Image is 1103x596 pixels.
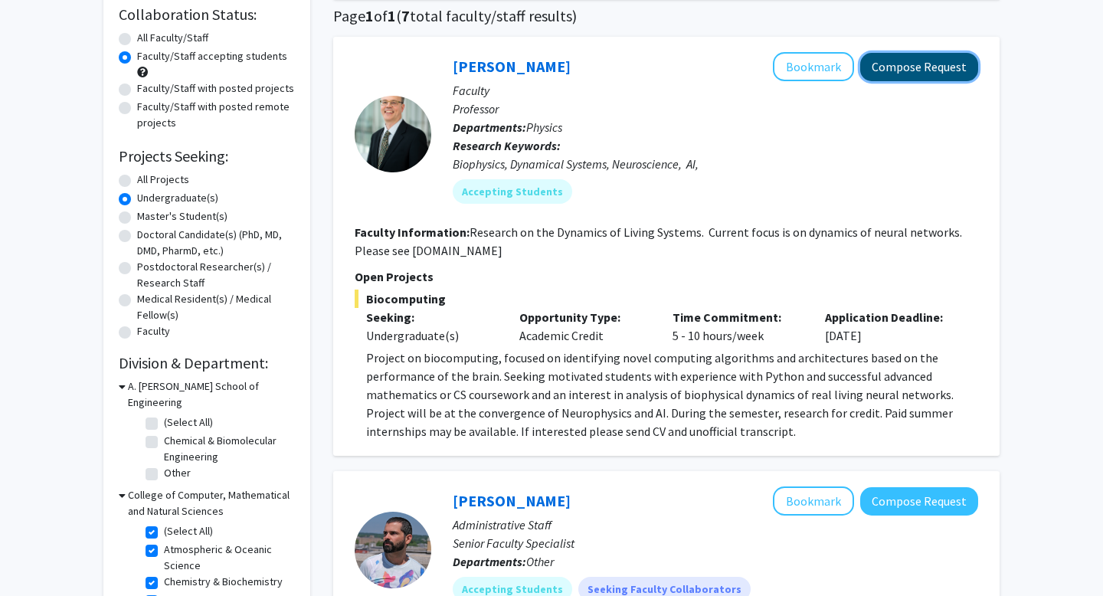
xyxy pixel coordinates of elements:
p: Opportunity Type: [519,308,650,326]
p: Application Deadline: [825,308,955,326]
label: Master's Student(s) [137,208,227,224]
label: Undergraduate(s) [137,190,218,206]
p: Senior Faculty Specialist [453,534,978,552]
span: 1 [388,6,396,25]
h3: College of Computer, Mathematical and Natural Sciences [128,487,295,519]
div: 5 - 10 hours/week [661,308,814,345]
p: Administrative Staff [453,516,978,534]
button: Add Daniel Serrano to Bookmarks [773,486,854,516]
h3: A. [PERSON_NAME] School of Engineering [128,378,295,411]
iframe: Chat [11,527,65,585]
h2: Collaboration Status: [119,5,295,24]
label: Postdoctoral Researcher(s) / Research Staff [137,259,295,291]
span: Other [526,554,554,569]
span: Biocomputing [355,290,978,308]
label: Chemistry & Biochemistry [164,574,283,590]
mat-chip: Accepting Students [453,179,572,204]
p: Seeking: [366,308,496,326]
span: 1 [365,6,374,25]
button: Add Wolfgang Losert to Bookmarks [773,52,854,81]
span: 7 [401,6,410,25]
p: Open Projects [355,267,978,286]
div: [DATE] [813,308,967,345]
h2: Division & Department: [119,354,295,372]
label: Other [164,465,191,481]
label: Faculty/Staff with posted projects [137,80,294,97]
p: Time Commitment: [673,308,803,326]
b: Departments: [453,120,526,135]
a: [PERSON_NAME] [453,57,571,76]
label: Medical Resident(s) / Medical Fellow(s) [137,291,295,323]
h1: Page of ( total faculty/staff results) [333,7,1000,25]
p: Faculty [453,81,978,100]
p: Project on biocomputing, focused on identifying novel computing algorithms and architectures base... [366,349,978,440]
label: All Projects [137,172,189,188]
b: Faculty Information: [355,224,470,240]
label: (Select All) [164,523,213,539]
span: Physics [526,120,562,135]
a: [PERSON_NAME] [453,491,571,510]
label: Faculty/Staff accepting students [137,48,287,64]
label: Doctoral Candidate(s) (PhD, MD, DMD, PharmD, etc.) [137,227,295,259]
label: (Select All) [164,414,213,431]
div: Biophysics, Dynamical Systems, Neuroscience, AI, [453,155,978,173]
b: Research Keywords: [453,138,561,153]
button: Compose Request to Wolfgang Losert [860,53,978,81]
label: Faculty/Staff with posted remote projects [137,99,295,131]
label: Chemical & Biomolecular Engineering [164,433,291,465]
b: Departments: [453,554,526,569]
label: All Faculty/Staff [137,30,208,46]
p: Professor [453,100,978,118]
button: Compose Request to Daniel Serrano [860,487,978,516]
div: Undergraduate(s) [366,326,496,345]
label: Faculty [137,323,170,339]
fg-read-more: Research on the Dynamics of Living Systems. Current focus is on dynamics of neural networks. Plea... [355,224,962,258]
label: Atmospheric & Oceanic Science [164,542,291,574]
h2: Projects Seeking: [119,147,295,165]
div: Academic Credit [508,308,661,345]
